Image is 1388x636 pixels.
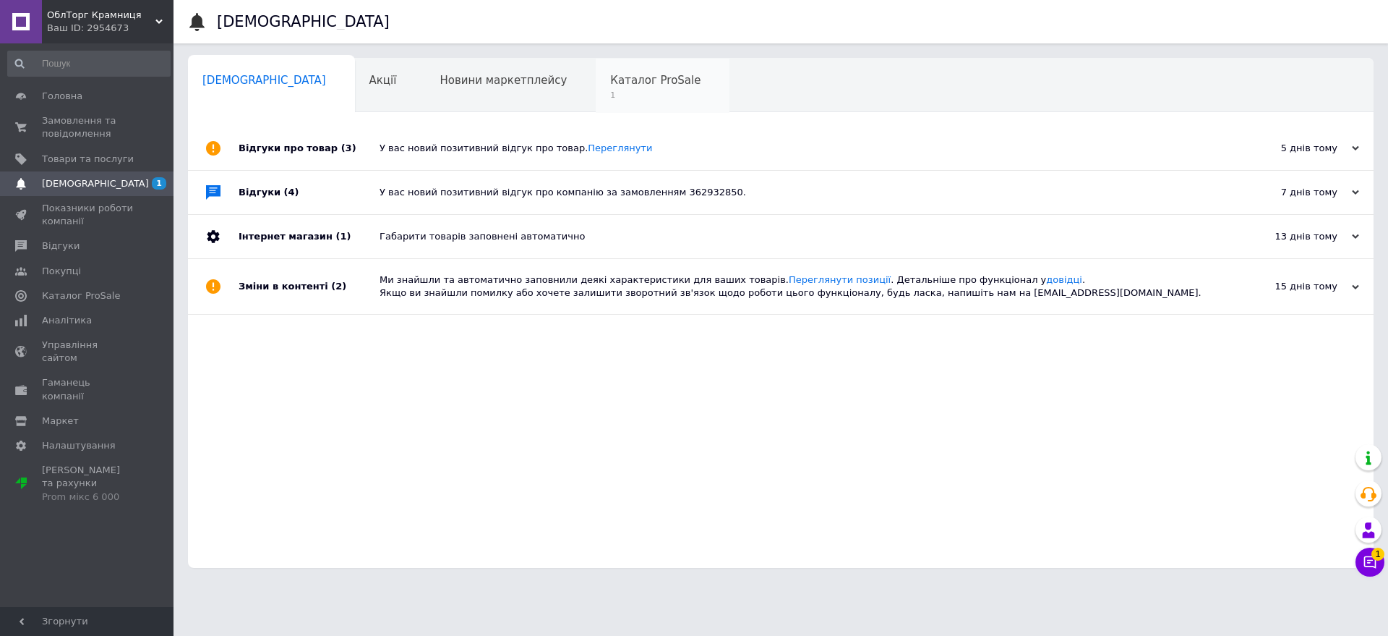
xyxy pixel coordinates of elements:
[42,153,134,166] span: Товари та послуги
[42,491,134,504] div: Prom мікс 6 000
[341,143,356,153] span: (3)
[239,127,380,170] div: Відгуки про товар
[1371,548,1384,561] span: 1
[217,13,390,30] h1: [DEMOGRAPHIC_DATA]
[47,9,155,22] span: ОблТорг Крамниця
[331,281,346,292] span: (2)
[42,289,120,302] span: Каталог ProSale
[610,74,701,87] span: Каталог ProSale
[7,51,171,77] input: Пошук
[202,74,326,87] span: [DEMOGRAPHIC_DATA]
[42,415,79,428] span: Маркет
[1214,230,1359,243] div: 13 днів тому
[789,274,891,285] a: Переглянути позиції
[42,202,134,228] span: Показники роботи компанії
[42,314,92,327] span: Аналітика
[239,215,380,258] div: Інтернет магазин
[380,186,1214,199] div: У вас новий позитивний відгук про компанію за замовленням 362932850.
[369,74,397,87] span: Акції
[239,171,380,214] div: Відгуки
[42,439,116,452] span: Налаштування
[335,231,351,242] span: (1)
[42,464,134,504] span: [PERSON_NAME] та рахунки
[1214,280,1359,293] div: 15 днів тому
[588,143,652,153] a: Переглянути
[380,274,1214,300] div: Ми знайшли та автоматично заповнили деякі характеристики для ваших товарів. . Детальніше про функ...
[42,239,80,253] span: Відгуки
[1046,274,1082,285] a: довідці
[440,74,567,87] span: Новини маркетплейсу
[1214,142,1359,155] div: 5 днів тому
[42,376,134,402] span: Гаманець компанії
[1214,186,1359,199] div: 7 днів тому
[380,142,1214,155] div: У вас новий позитивний відгук про товар.
[42,90,82,103] span: Головна
[47,22,173,35] div: Ваш ID: 2954673
[42,114,134,140] span: Замовлення та повідомлення
[239,259,380,314] div: Зміни в контенті
[42,339,134,365] span: Управління сайтом
[1355,548,1384,577] button: Чат з покупцем1
[42,177,149,190] span: [DEMOGRAPHIC_DATA]
[42,265,81,278] span: Покупці
[380,230,1214,243] div: Габарити товарів заповнені автоматично
[610,90,701,101] span: 1
[284,187,299,198] span: (4)
[152,177,166,190] span: 1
